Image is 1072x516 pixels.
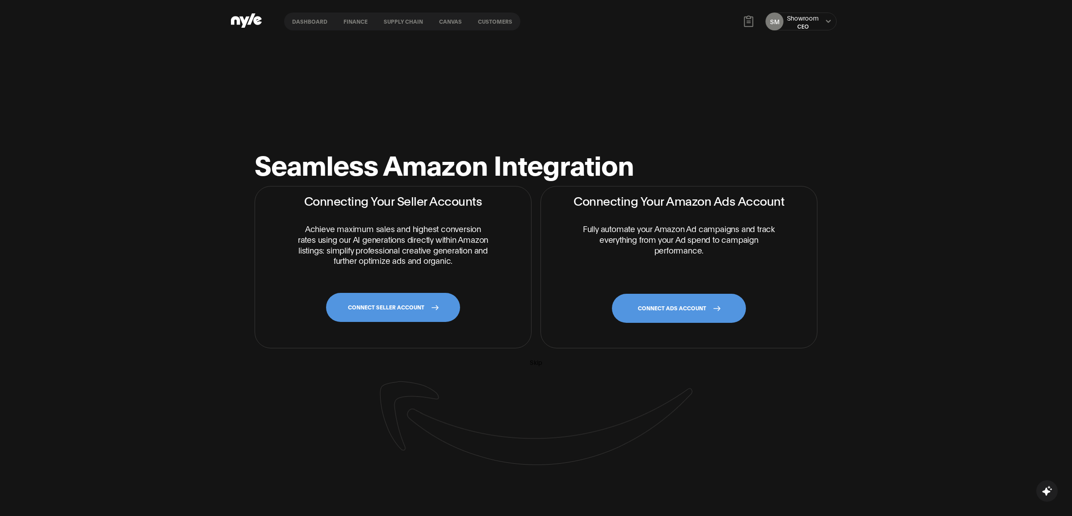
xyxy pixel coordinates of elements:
[335,13,376,30] a: finance
[296,224,490,266] p: Achieve maximum sales and highest conversion rates using our AI generations directly within Amazo...
[255,150,634,177] h1: Seamless Amazon Integration
[326,293,460,322] a: CONNECT SELLER ACCOUNT
[376,13,431,30] a: Supply chain
[470,13,520,30] a: Customers
[530,357,542,367] button: Skip
[284,13,335,30] a: Dashboard
[787,22,819,30] div: CEO
[582,224,776,256] p: Fully automate your Amazon Ad campaigns and track everything from your Ad spend to campaign perfo...
[787,13,819,22] div: Showroom
[787,13,819,30] button: ShowroomCEO
[766,13,783,30] button: SM
[612,294,746,323] a: CONNECT ADS ACCOUNT
[380,381,692,465] img: amazon
[574,194,784,207] h2: Connecting Your Amazon Ads Account
[431,13,470,30] a: Canvas
[304,194,482,207] h2: Connecting Your Seller Accounts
